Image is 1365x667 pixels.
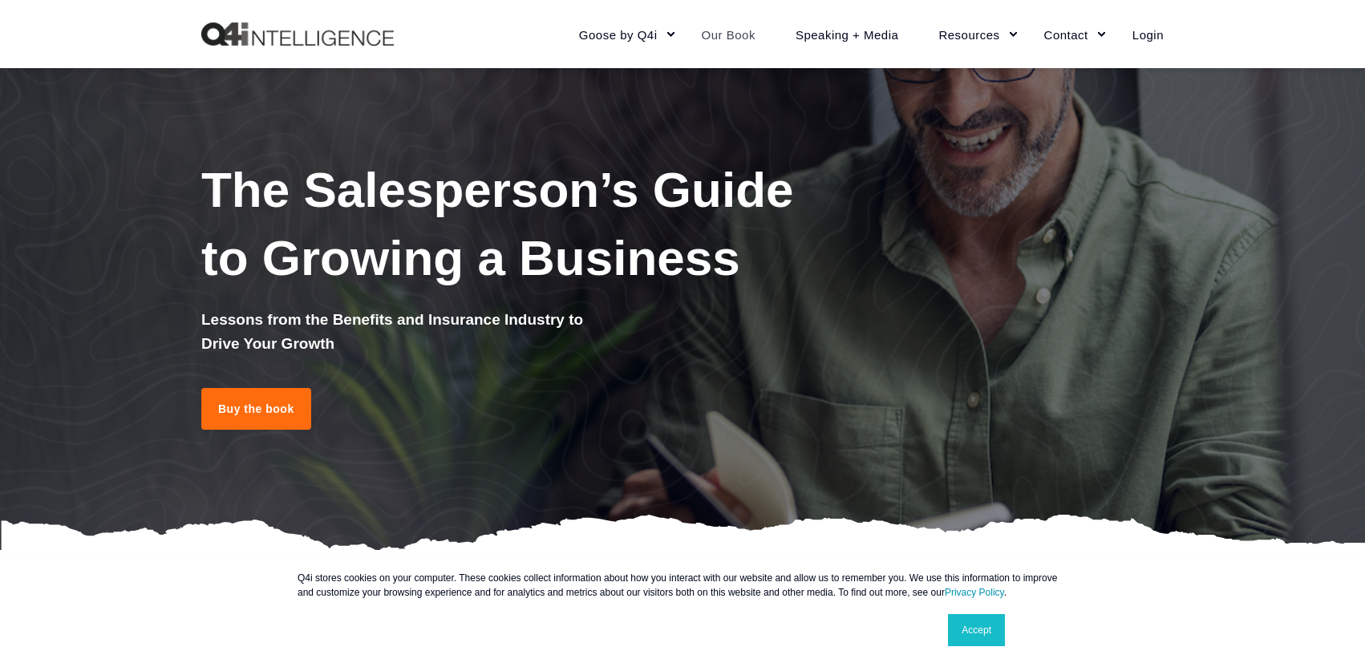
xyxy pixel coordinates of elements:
a: Back to Home [201,22,394,46]
img: Q4intelligence, LLC logo [201,22,394,46]
h5: Lessons from the Benefits and Insurance Industry to Drive Your Growth [201,308,602,356]
a: Buy the book [201,388,311,430]
span: The Salesperson’s Guide to Growing a Business [201,162,794,285]
p: Q4i stores cookies on your computer. These cookies collect information about how you interact wit... [298,571,1067,600]
a: Privacy Policy [945,587,1004,598]
a: Accept [948,614,1005,646]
